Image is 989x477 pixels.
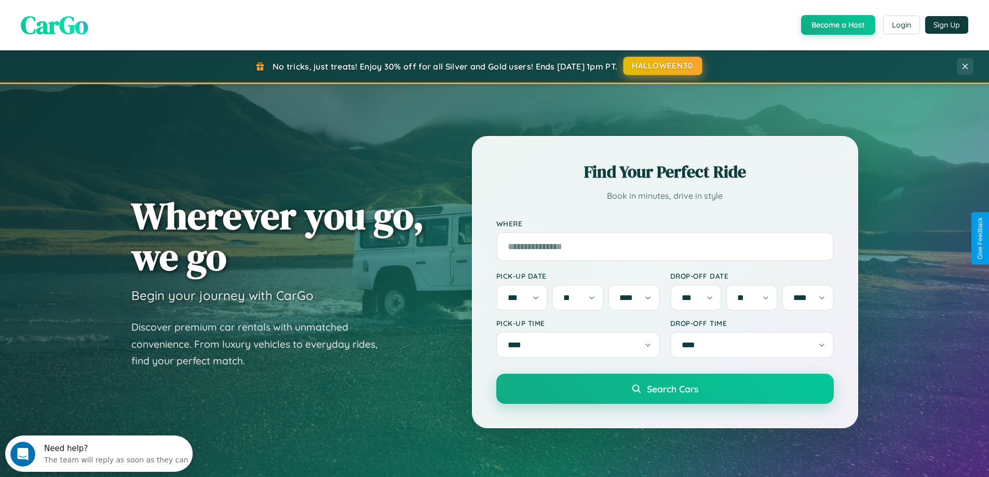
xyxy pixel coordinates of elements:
[670,271,834,280] label: Drop-off Date
[496,374,834,404] button: Search Cars
[496,271,660,280] label: Pick-up Date
[883,16,920,34] button: Login
[496,188,834,203] p: Book in minutes, drive in style
[647,383,698,394] span: Search Cars
[925,16,968,34] button: Sign Up
[496,160,834,183] h2: Find Your Perfect Ride
[496,319,660,328] label: Pick-up Time
[977,217,984,260] div: Give Feedback
[131,195,424,277] h1: Wherever you go, we go
[496,219,834,228] label: Where
[273,61,617,72] span: No tricks, just treats! Enjoy 30% off for all Silver and Gold users! Ends [DATE] 1pm PT.
[4,4,193,33] div: Open Intercom Messenger
[801,15,875,35] button: Become a Host
[21,8,88,42] span: CarGo
[624,57,702,75] button: HALLOWEEN30
[131,288,314,303] h3: Begin your journey with CarGo
[10,442,35,467] iframe: Intercom live chat
[39,17,183,28] div: The team will reply as soon as they can
[5,435,193,472] iframe: Intercom live chat discovery launcher
[131,319,391,370] p: Discover premium car rentals with unmatched convenience. From luxury vehicles to everyday rides, ...
[39,9,183,17] div: Need help?
[670,319,834,328] label: Drop-off Time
